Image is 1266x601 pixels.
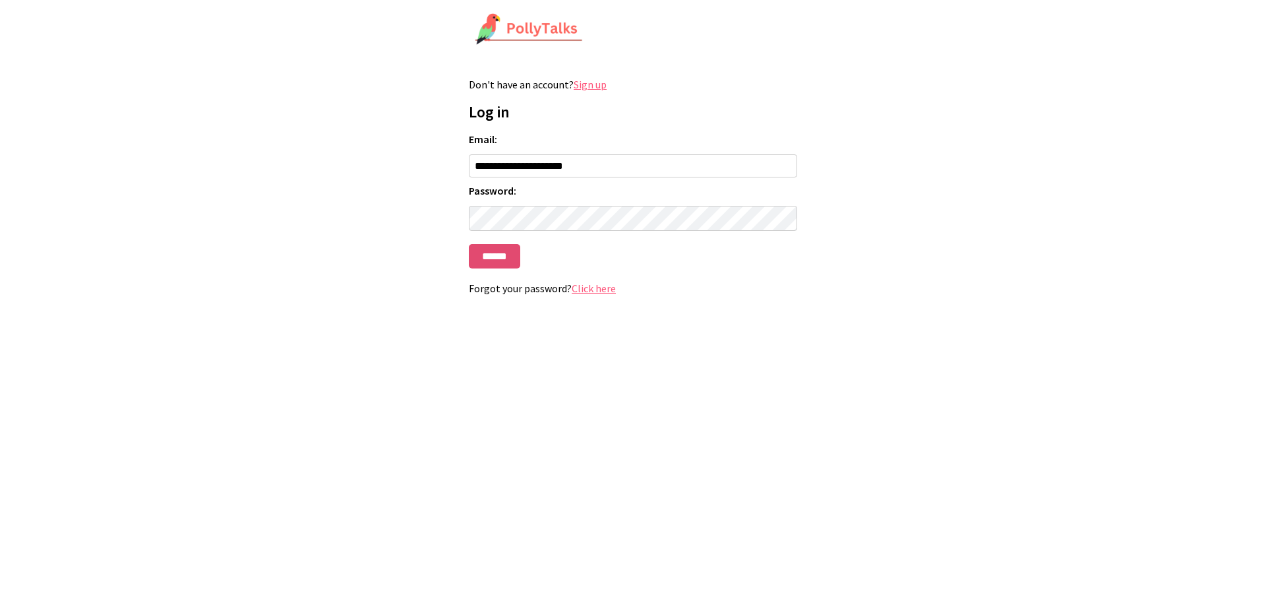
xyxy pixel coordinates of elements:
[572,282,616,295] a: Click here
[469,102,797,122] h1: Log in
[469,133,797,146] label: Email:
[469,184,797,197] label: Password:
[469,282,797,295] p: Forgot your password?
[475,13,583,46] img: PollyTalks Logo
[574,78,607,91] a: Sign up
[469,78,797,91] p: Don't have an account?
